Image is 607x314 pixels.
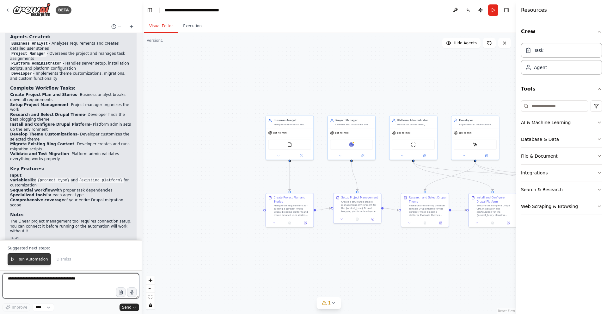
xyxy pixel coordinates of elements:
g: Edge from 09f22027-c7f4-4972-af74-d9de00e5f11b to 0a86ccbc-6b6e-4ec6-8abd-96cb64f7919c [423,162,477,191]
div: Oversee and coordinate the entire {project_type} Drupal blogging platform implementation project.... [335,123,373,126]
div: Project Manager [335,118,373,122]
div: Analyze the requirements for building a {project_type} Drupal blogging platform and create detail... [273,204,311,217]
strong: Comprehensive coverage [10,198,64,202]
button: Click to speak your automation idea [127,287,137,297]
a: React Flow attribution [498,309,515,313]
button: 1 [317,297,341,309]
li: - Oversees the project and manages task assignments [10,51,132,61]
button: Open in side panel [434,221,447,225]
button: No output available [484,221,501,225]
g: Edge from 3566914a-8c5a-4e07-ba63-2de313077eba to ec0ac99f-201b-4529-b913-97a18ff8721f [316,206,331,212]
div: Research and Select Drupal ThemeResearch and identify the most suitable Drupal theme for the {pro... [401,193,449,227]
div: Install and Configure Drupal Platform [476,196,514,203]
strong: Input variables [10,173,30,183]
div: Version 1 [147,38,163,43]
strong: Sequential workflow [10,188,54,192]
div: DeveloperImplement all development tasks for the {project_type} Drupal blogging platform includin... [451,116,500,160]
div: Project ManagerOversee and coordinate the entire {project_type} Drupal blogging platform implemen... [327,116,376,160]
button: Database & Data [521,131,602,148]
button: zoom in [146,276,155,285]
div: Developer [459,118,497,122]
h4: Resources [521,6,547,14]
div: Analyze requirements and create detailed user stories for the {project_type} blogging platform de... [273,123,311,126]
strong: Validate and Test Migration [10,152,69,156]
button: Web Scraping & Browsing [521,198,602,215]
button: Open in side panel [299,221,312,225]
strong: Install and Configure Drupal Platform [10,122,90,127]
span: gpt-4o-mini [459,131,472,135]
button: AI & Machine Learning [521,114,602,131]
li: - Project manager organizes the work [10,103,132,112]
code: {project_type} [36,178,71,183]
button: Hide left sidebar [145,6,154,15]
button: Dismiss [53,253,74,265]
g: Edge from 12914fa3-ca46-4a91-ae76-4b5e780291f7 to ec0ac99f-201b-4529-b913-97a18ff8721f [350,162,359,191]
div: Execute the complete Drupal CMS installation and configuration for the {project_type} blogging pl... [476,204,514,217]
button: Integrations [521,165,602,181]
button: No output available [281,221,298,225]
span: gpt-4o-mini [397,131,410,135]
button: Open in side panel [352,154,374,158]
div: Crew [521,41,602,80]
div: Tools [521,98,602,220]
button: Visual Editor [144,20,178,33]
button: zoom out [146,285,155,293]
strong: Agents Created: [10,34,51,39]
li: of your entire Drupal migration scope [10,198,132,208]
span: Dismiss [57,257,71,262]
div: AI & Machine Learning [521,119,571,126]
g: Edge from 0a86ccbc-6b6e-4ec6-8abd-96cb64f7919c to 4ccf9d0e-93b4-4d6b-98f1-a0041c6b1a4e [451,208,466,212]
img: Linear [349,142,354,147]
div: Business Analyst [273,118,311,122]
li: - Developer finds the best blogging theme [10,112,132,122]
div: Create a structured project management environment for the {project_type} Drupal blogging platfor... [341,200,379,213]
div: File & Document [521,153,558,159]
button: Send [120,304,139,311]
div: Task [534,47,543,53]
div: Database & Data [521,136,559,142]
div: Search & Research [521,186,563,193]
span: gpt-4o-mini [335,131,349,135]
button: Search & Research [521,181,602,198]
button: Open in side panel [290,154,312,158]
button: No output available [349,217,365,222]
div: Research and identify the most suitable Drupal theme for the {project_type} blogging platform. Ev... [409,204,446,217]
code: Business Analyst [10,41,49,47]
li: - Platform admin sets up the environment [10,122,132,132]
div: Platform AdministratorHandle all server setup, configuration, and deployment tasks for the {proje... [389,116,438,160]
nav: breadcrumb [165,7,236,13]
button: No output available [417,221,433,225]
button: fit view [146,293,155,301]
li: like and for customization [10,173,132,188]
img: ScrapeElementFromWebsiteTool [473,142,478,147]
button: Tools [521,80,602,98]
div: Agent [534,64,547,71]
button: Improve [3,303,30,311]
span: Send [122,305,132,310]
img: Logo [13,3,51,17]
li: - Analyzes requirements and creates detailed user stories [10,41,132,51]
p: The Linear project management tool requires connection setup. You can connect it before running o... [10,219,132,234]
code: Platform Administrator [10,61,63,66]
div: Platform Administrator [397,118,435,122]
div: BETA [56,6,71,14]
button: Open in side panel [414,154,436,158]
button: Open in side panel [501,221,515,225]
li: - Developer creates and runs migration scripts [10,142,132,152]
button: Hide Agents [442,38,481,48]
button: Hide right sidebar [502,6,511,15]
img: FileReadTool [287,142,292,147]
button: Crew [521,23,602,41]
strong: Setup Project Management [10,103,68,107]
li: - Developer customizes the selected theme [10,132,132,142]
strong: Note: [10,212,24,217]
li: - Handles server setup, installation scripts, and platform configuration [10,61,132,71]
button: File & Document [521,148,602,164]
g: Edge from ec0ac99f-201b-4529-b913-97a18ff8721f to 0a86ccbc-6b6e-4ec6-8abd-96cb64f7919c [383,206,399,212]
div: 16:49 [10,236,19,241]
strong: Research and Select Drupal Theme [10,112,85,117]
button: Execution [178,20,207,33]
button: Run Automation [8,253,51,265]
span: 1 [328,300,331,306]
div: Research and Select Drupal Theme [409,196,446,203]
